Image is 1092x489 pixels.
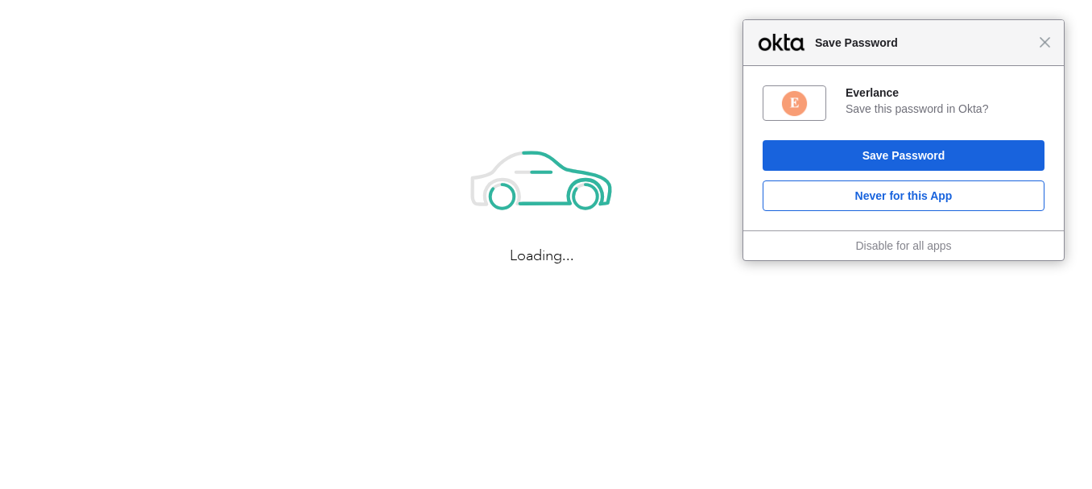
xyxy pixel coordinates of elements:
div: Everlance [846,85,1044,100]
button: Save Password [763,140,1044,171]
a: Disable for all apps [855,239,951,252]
h2: Loading... [421,245,663,267]
span: Save Password [807,33,1039,52]
div: Save this password in Okta? [846,102,1044,116]
button: Never for this App [763,180,1044,211]
img: 9wccj4AAAAGSURBVAMAgwYBwiFynNQAAAAASUVORK5CYII= [780,89,809,118]
span: Close [1039,36,1051,48]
